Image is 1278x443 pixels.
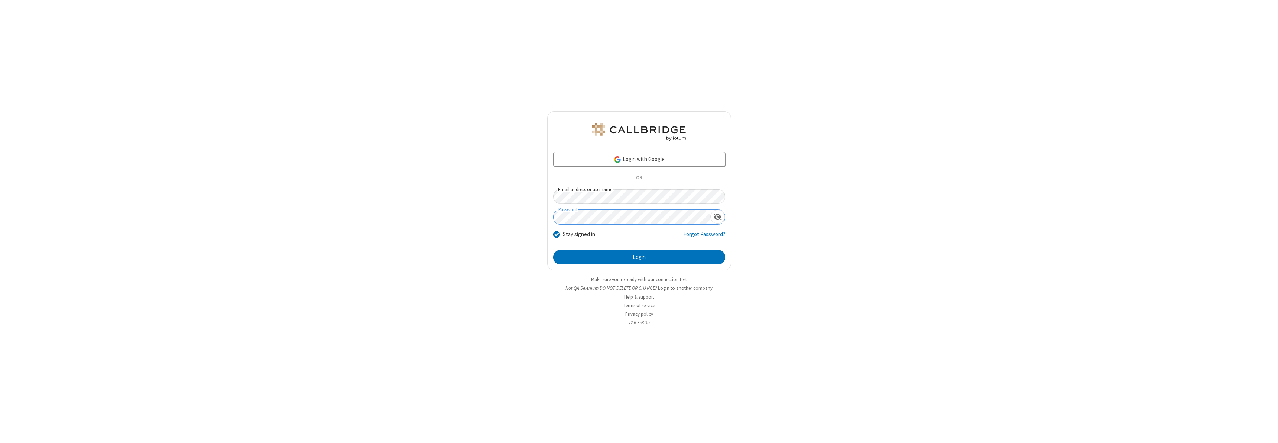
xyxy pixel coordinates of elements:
[563,230,595,239] label: Stay signed in
[547,319,731,326] li: v2.6.353.3b
[553,189,725,204] input: Email address or username
[633,173,645,183] span: OR
[553,250,725,265] button: Login
[613,155,622,164] img: google-icon.png
[554,210,710,224] input: Password
[624,294,654,300] a: Help & support
[591,276,687,283] a: Make sure you're ready with our connection test
[623,302,655,309] a: Terms of service
[591,123,687,141] img: QA Selenium DO NOT DELETE OR CHANGE
[547,285,731,292] li: Not QA Selenium DO NOT DELETE OR CHANGE?
[710,210,725,224] div: Show password
[683,230,725,244] a: Forgot Password?
[625,311,653,317] a: Privacy policy
[658,285,713,292] button: Login to another company
[553,152,725,167] a: Login with Google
